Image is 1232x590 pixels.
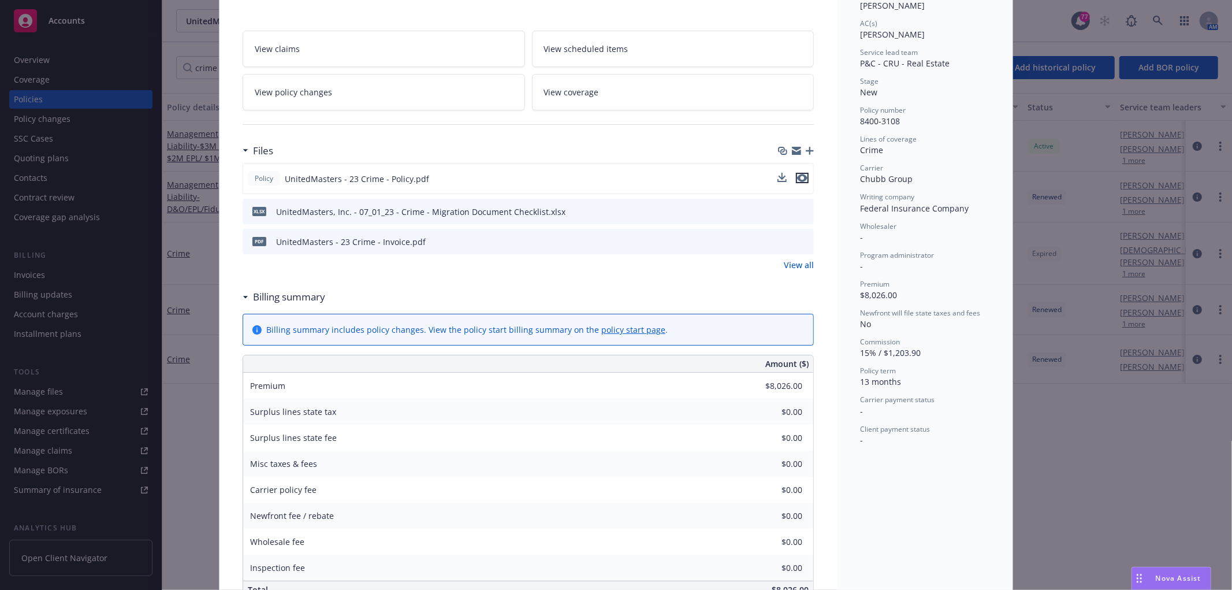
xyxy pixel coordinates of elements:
span: 15% / $1,203.90 [860,347,921,358]
span: Premium [860,279,889,289]
button: preview file [796,173,809,185]
span: Policy number [860,105,906,115]
input: 0.00 [734,403,809,421]
input: 0.00 [734,377,809,395]
span: Service lead team [860,47,918,57]
span: pdf [252,237,266,246]
div: Billing summary includes policy changes. View the policy start billing summary on the . [266,324,668,336]
button: download file [780,236,790,248]
input: 0.00 [734,429,809,447]
input: 0.00 [734,559,809,577]
div: Drag to move [1132,567,1147,589]
span: New [860,87,877,98]
input: 0.00 [734,481,809,499]
span: - [860,435,863,446]
span: 8400-3108 [860,116,900,127]
button: download file [777,173,787,182]
span: Policy term [860,366,896,376]
button: preview file [796,173,809,183]
span: Stage [860,76,879,86]
input: 0.00 [734,533,809,551]
input: 0.00 [734,455,809,473]
h3: Files [253,143,273,158]
span: - [860,261,863,272]
a: View policy changes [243,74,525,110]
button: download file [777,173,787,185]
span: AC(s) [860,18,877,28]
span: Surplus lines state tax [250,406,336,417]
div: UnitedMasters, Inc. - 07_01_23 - Crime - Migration Document Checklist.xlsx [276,206,565,218]
span: Policy [252,173,276,184]
div: Billing summary [243,290,325,305]
button: preview file [799,206,809,218]
span: View policy changes [255,86,332,98]
a: View scheduled items [532,31,814,67]
a: View coverage [532,74,814,110]
span: View scheduled items [544,43,628,55]
span: Carrier policy fee [250,484,317,495]
span: Amount ($) [765,358,809,370]
span: P&C - CRU - Real Estate [860,58,950,69]
div: Files [243,143,273,158]
span: Wholesaler [860,221,896,231]
span: - [860,406,863,417]
span: Nova Assist [1156,573,1201,583]
span: 13 months [860,376,901,387]
button: preview file [799,236,809,248]
span: Newfront fee / rebate [250,510,334,521]
div: UnitedMasters - 23 Crime - Invoice.pdf [276,236,426,248]
button: download file [780,206,790,218]
span: No [860,318,871,329]
span: Writing company [860,192,914,202]
span: Crime [860,144,883,155]
span: View claims [255,43,300,55]
a: View claims [243,31,525,67]
span: xlsx [252,207,266,216]
span: Lines of coverage [860,134,917,144]
span: Program administrator [860,250,934,260]
span: - [860,232,863,243]
span: Misc taxes & fees [250,458,317,469]
span: Inspection fee [250,562,305,573]
span: View coverage [544,86,599,98]
span: Wholesale fee [250,536,304,547]
span: [PERSON_NAME] [860,29,925,40]
button: Nova Assist [1131,567,1211,590]
span: Surplus lines state fee [250,432,337,443]
span: Commission [860,337,900,347]
input: 0.00 [734,507,809,525]
span: Carrier [860,163,883,173]
span: UnitedMasters - 23 Crime - Policy.pdf [285,173,429,185]
a: View all [784,259,814,271]
h3: Billing summary [253,290,325,305]
span: Newfront will file state taxes and fees [860,308,980,318]
a: policy start page [601,324,665,335]
span: Carrier payment status [860,395,935,405]
span: Premium [250,380,285,391]
span: Chubb Group [860,173,913,184]
span: Client payment status [860,424,930,434]
span: $8,026.00 [860,290,897,300]
span: Federal Insurance Company [860,203,969,214]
